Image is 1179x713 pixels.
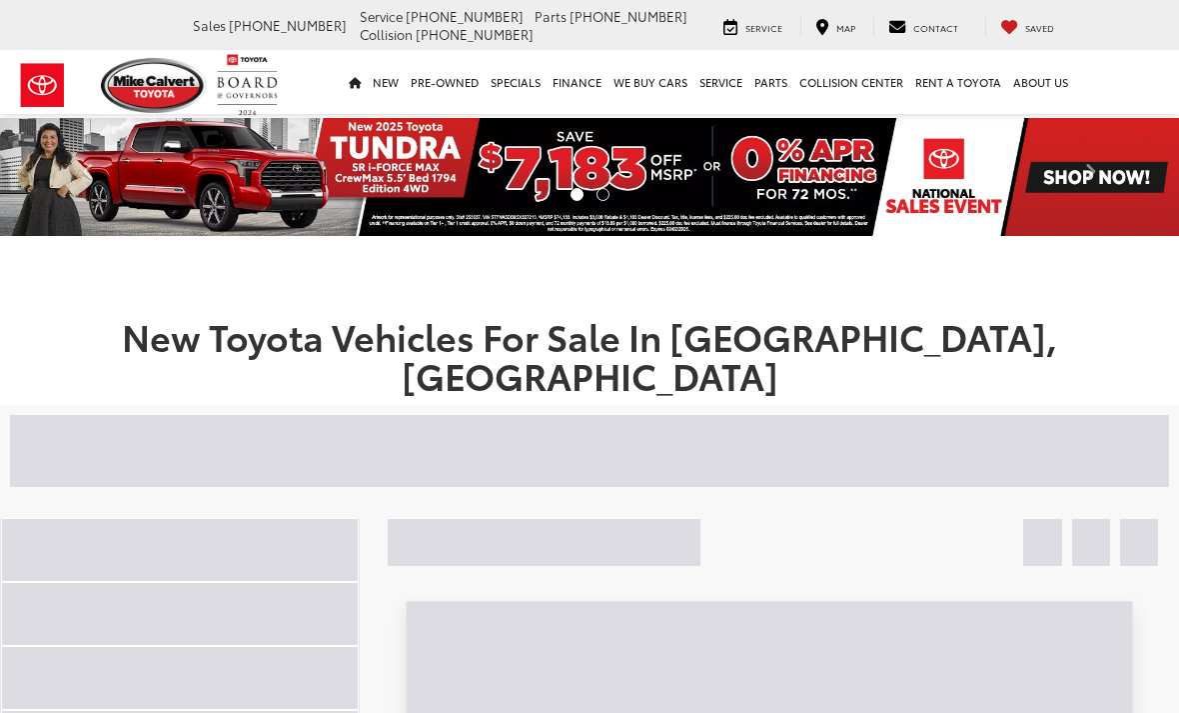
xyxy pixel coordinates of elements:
a: Parts [748,50,793,114]
a: About Us [1007,50,1074,114]
span: Parts [535,7,567,25]
span: Contact [913,21,958,34]
span: Map [836,21,855,34]
a: Home [343,50,367,114]
a: Specials [485,50,547,114]
a: Collision Center [793,50,909,114]
img: Mike Calvert Toyota [101,58,207,113]
span: [PHONE_NUMBER] [416,25,534,43]
a: Service [708,17,797,36]
span: Sales [193,16,226,34]
a: Map [800,17,870,36]
span: [PHONE_NUMBER] [229,16,347,34]
span: [PHONE_NUMBER] [570,7,687,25]
a: WE BUY CARS [607,50,693,114]
span: Saved [1025,21,1054,34]
span: [PHONE_NUMBER] [406,7,524,25]
a: New [367,50,405,114]
a: Rent a Toyota [909,50,1007,114]
span: Collision [360,25,413,43]
a: My Saved Vehicles [985,17,1069,36]
a: Contact [873,17,973,36]
span: Service [360,7,403,25]
a: Service [693,50,748,114]
a: Pre-Owned [405,50,485,114]
a: Finance [547,50,607,114]
span: Service [745,21,782,34]
img: Toyota [5,53,80,118]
